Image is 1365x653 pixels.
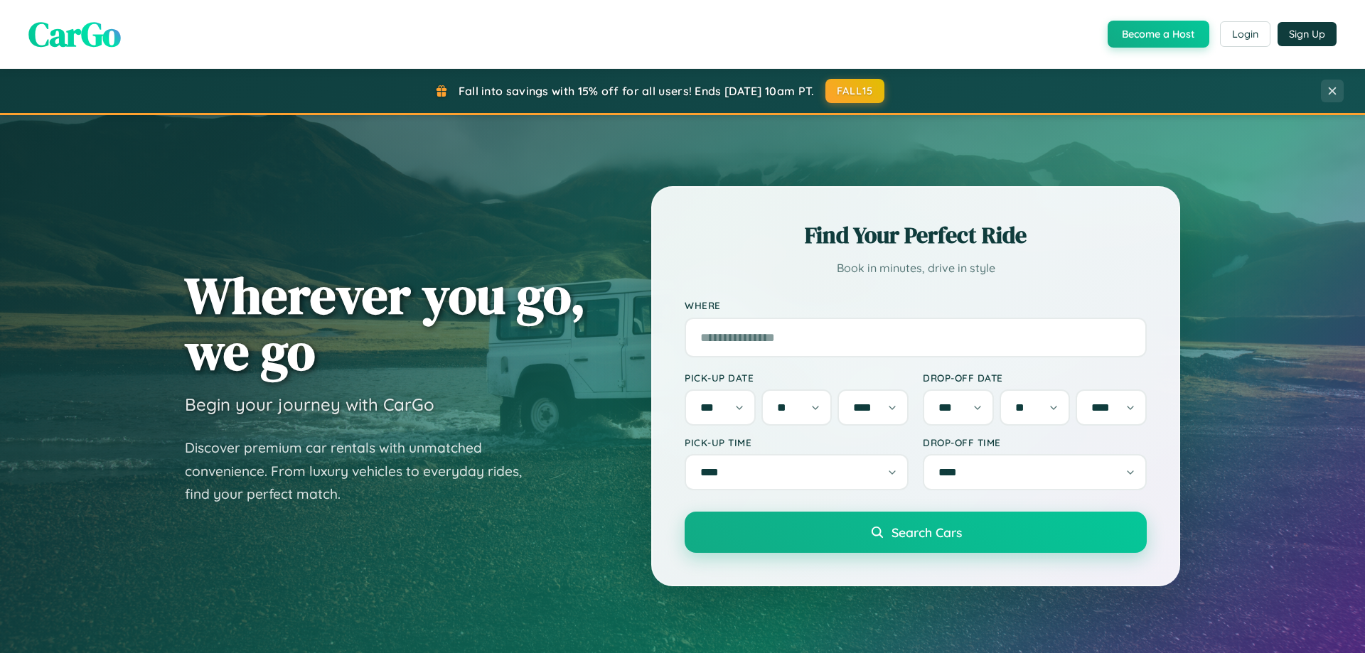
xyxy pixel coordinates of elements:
h1: Wherever you go, we go [185,267,586,379]
label: Pick-up Time [685,436,909,448]
p: Discover premium car rentals with unmatched convenience. From luxury vehicles to everyday rides, ... [185,436,540,506]
label: Pick-up Date [685,372,909,384]
label: Drop-off Date [923,372,1147,384]
span: Fall into savings with 15% off for all users! Ends [DATE] 10am PT. [459,84,815,98]
label: Where [685,300,1147,312]
label: Drop-off Time [923,436,1147,448]
h3: Begin your journey with CarGo [185,394,434,415]
button: FALL15 [825,79,885,103]
span: Search Cars [892,524,962,540]
button: Search Cars [685,512,1147,553]
p: Book in minutes, drive in style [685,258,1147,279]
button: Login [1220,21,1270,47]
button: Become a Host [1108,21,1209,48]
span: CarGo [28,11,121,58]
button: Sign Up [1278,22,1337,46]
h2: Find Your Perfect Ride [685,220,1147,251]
